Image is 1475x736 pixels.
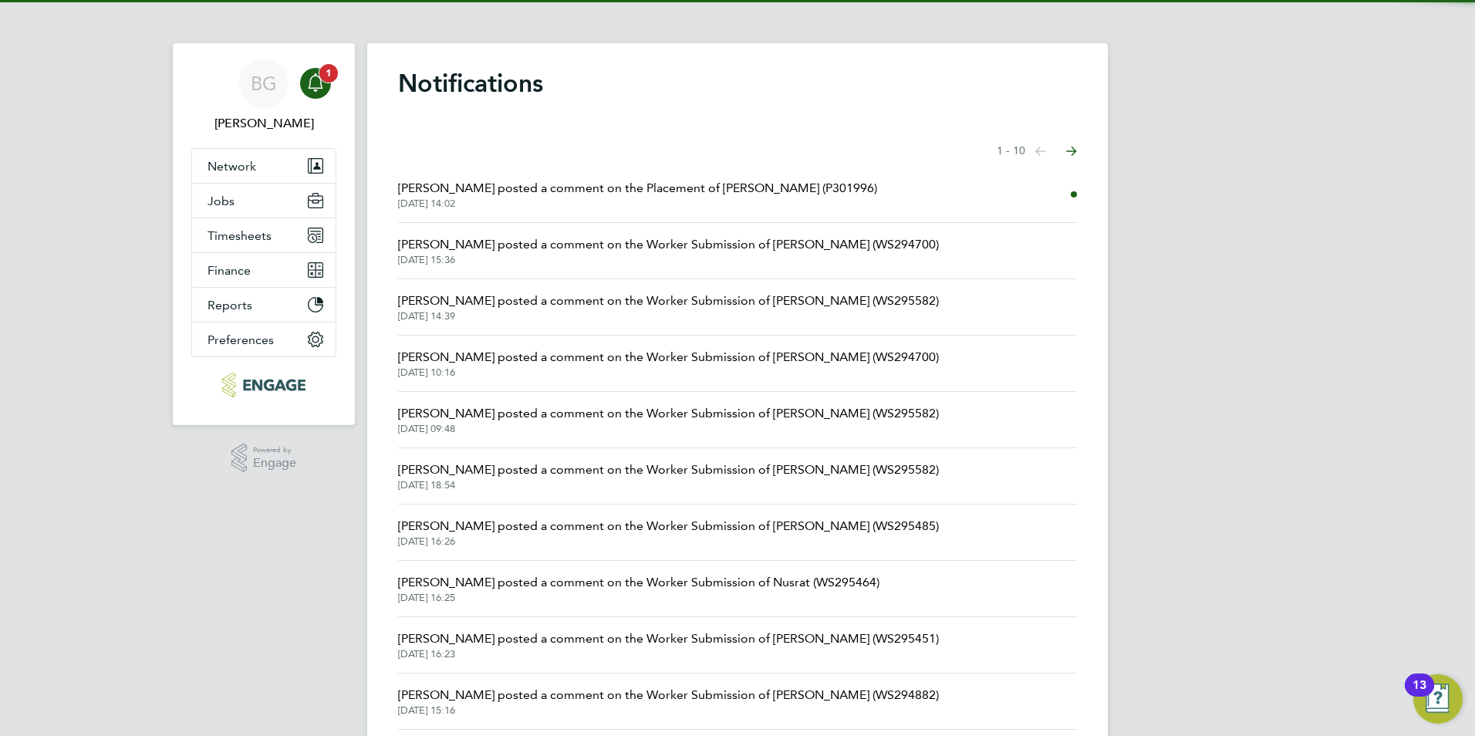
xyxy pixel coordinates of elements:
[398,630,939,660] a: [PERSON_NAME] posted a comment on the Worker Submission of [PERSON_NAME] (WS295451)[DATE] 16:23
[398,404,939,423] span: [PERSON_NAME] posted a comment on the Worker Submission of [PERSON_NAME] (WS295582)
[173,43,355,425] nav: Main navigation
[398,179,877,210] a: [PERSON_NAME] posted a comment on the Placement of [PERSON_NAME] (P301996)[DATE] 14:02
[398,292,939,310] span: [PERSON_NAME] posted a comment on the Worker Submission of [PERSON_NAME] (WS295582)
[398,517,939,535] span: [PERSON_NAME] posted a comment on the Worker Submission of [PERSON_NAME] (WS295485)
[192,288,336,322] button: Reports
[1413,674,1463,724] button: Open Resource Center, 13 new notifications
[319,64,338,83] span: 1
[398,479,939,491] span: [DATE] 18:54
[398,592,879,604] span: [DATE] 16:25
[398,461,939,479] span: [PERSON_NAME] posted a comment on the Worker Submission of [PERSON_NAME] (WS295582)
[300,59,331,108] a: 1
[191,373,336,397] a: Go to home page
[208,194,235,208] span: Jobs
[398,648,939,660] span: [DATE] 16:23
[191,114,336,133] span: Becky Green
[398,686,939,704] span: [PERSON_NAME] posted a comment on the Worker Submission of [PERSON_NAME] (WS294882)
[251,73,277,93] span: BG
[398,198,877,210] span: [DATE] 14:02
[398,348,939,379] a: [PERSON_NAME] posted a comment on the Worker Submission of [PERSON_NAME] (WS294700)[DATE] 10:16
[398,704,939,717] span: [DATE] 15:16
[398,366,939,379] span: [DATE] 10:16
[398,573,879,592] span: [PERSON_NAME] posted a comment on the Worker Submission of Nusrat (WS295464)
[398,517,939,548] a: [PERSON_NAME] posted a comment on the Worker Submission of [PERSON_NAME] (WS295485)[DATE] 16:26
[1413,685,1426,705] div: 13
[398,423,939,435] span: [DATE] 09:48
[192,322,336,356] button: Preferences
[208,298,252,312] span: Reports
[191,59,336,133] a: BG[PERSON_NAME]
[208,228,272,243] span: Timesheets
[192,253,336,287] button: Finance
[398,254,939,266] span: [DATE] 15:36
[208,263,251,278] span: Finance
[997,143,1025,159] span: 1 - 10
[398,310,939,322] span: [DATE] 14:39
[398,686,939,717] a: [PERSON_NAME] posted a comment on the Worker Submission of [PERSON_NAME] (WS294882)[DATE] 15:16
[997,136,1077,167] nav: Select page of notifications list
[398,630,939,648] span: [PERSON_NAME] posted a comment on the Worker Submission of [PERSON_NAME] (WS295451)
[398,348,939,366] span: [PERSON_NAME] posted a comment on the Worker Submission of [PERSON_NAME] (WS294700)
[398,235,939,266] a: [PERSON_NAME] posted a comment on the Worker Submission of [PERSON_NAME] (WS294700)[DATE] 15:36
[192,218,336,252] button: Timesheets
[398,461,939,491] a: [PERSON_NAME] posted a comment on the Worker Submission of [PERSON_NAME] (WS295582)[DATE] 18:54
[192,184,336,218] button: Jobs
[398,535,939,548] span: [DATE] 16:26
[192,149,336,183] button: Network
[208,159,256,174] span: Network
[398,573,879,604] a: [PERSON_NAME] posted a comment on the Worker Submission of Nusrat (WS295464)[DATE] 16:25
[398,235,939,254] span: [PERSON_NAME] posted a comment on the Worker Submission of [PERSON_NAME] (WS294700)
[231,444,297,473] a: Powered byEngage
[222,373,305,397] img: carbonrecruitment-logo-retina.png
[208,333,274,347] span: Preferences
[398,179,877,198] span: [PERSON_NAME] posted a comment on the Placement of [PERSON_NAME] (P301996)
[253,444,296,457] span: Powered by
[398,404,939,435] a: [PERSON_NAME] posted a comment on the Worker Submission of [PERSON_NAME] (WS295582)[DATE] 09:48
[398,292,939,322] a: [PERSON_NAME] posted a comment on the Worker Submission of [PERSON_NAME] (WS295582)[DATE] 14:39
[253,457,296,470] span: Engage
[398,68,1077,99] h1: Notifications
